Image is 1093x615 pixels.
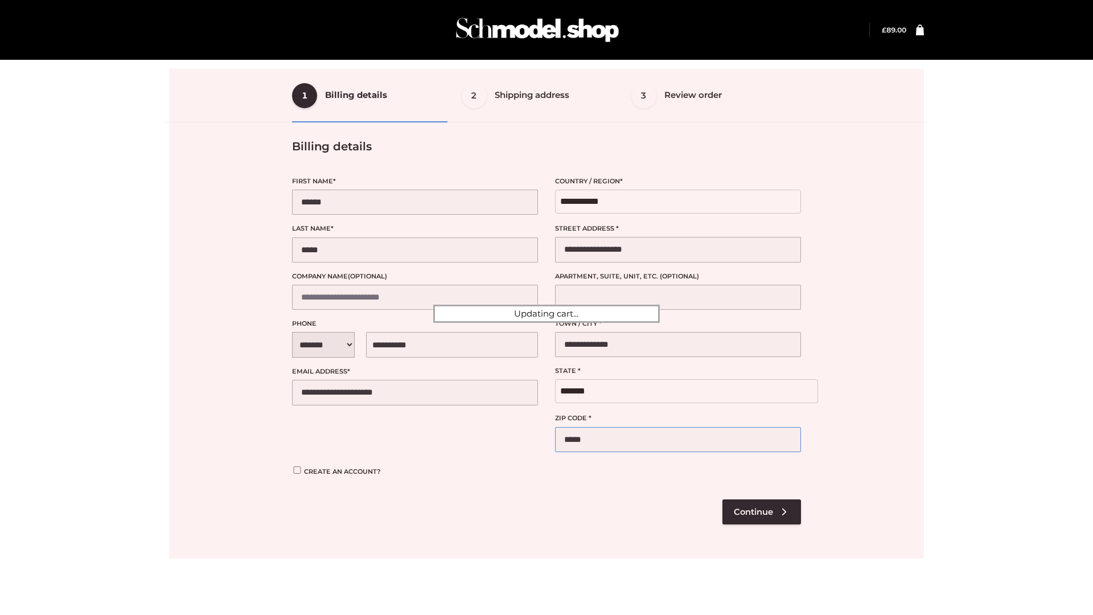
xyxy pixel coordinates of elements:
a: £89.00 [882,26,906,34]
img: Schmodel Admin 964 [452,7,623,52]
span: £ [882,26,886,34]
div: Updating cart... [433,305,660,323]
bdi: 89.00 [882,26,906,34]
